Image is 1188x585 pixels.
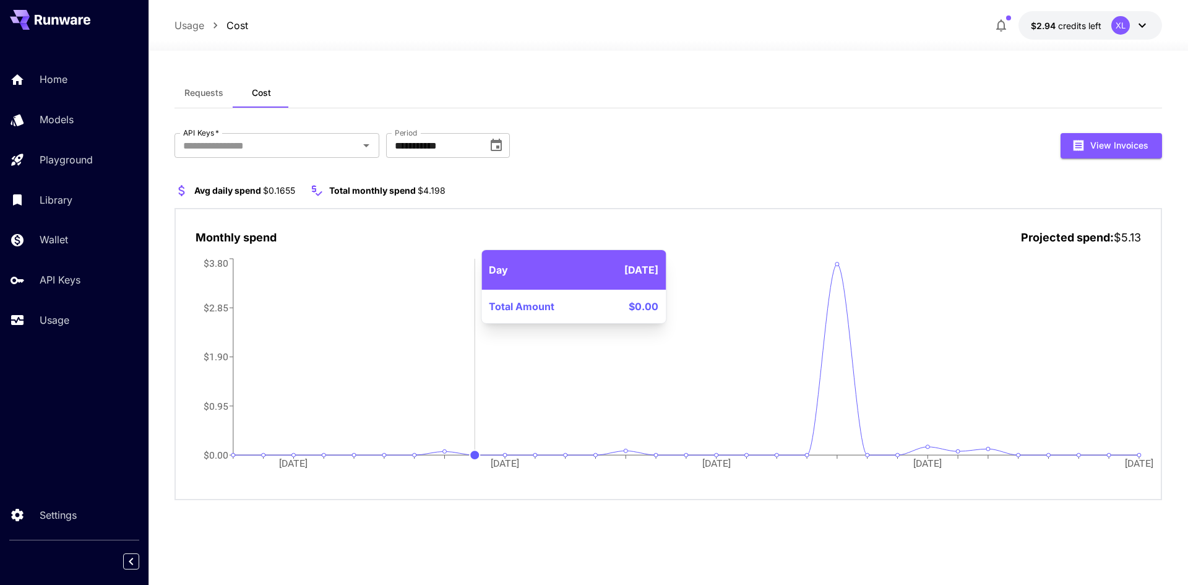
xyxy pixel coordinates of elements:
[40,272,80,287] p: API Keys
[40,193,72,207] p: Library
[395,128,418,138] label: Period
[40,313,69,327] p: Usage
[132,550,148,573] div: Collapse sidebar
[1061,139,1162,150] a: View Invoices
[484,133,509,158] button: Choose date, selected date is Aug 1, 2025
[280,457,308,469] tspan: [DATE]
[1031,19,1101,32] div: $2.93777
[1061,133,1162,158] button: View Invoices
[1021,231,1114,244] span: Projected spend:
[358,137,375,154] button: Open
[418,185,445,196] span: $4.198
[226,18,248,33] a: Cost
[174,18,204,33] a: Usage
[204,351,228,363] tspan: $1.90
[1126,457,1155,469] tspan: [DATE]
[40,112,74,127] p: Models
[1058,20,1101,31] span: credits left
[40,232,68,247] p: Wallet
[40,508,77,522] p: Settings
[194,185,261,196] span: Avg daily spend
[184,87,223,98] span: Requests
[1114,231,1141,244] span: $5.13
[252,87,271,98] span: Cost
[204,302,228,314] tspan: $2.85
[1111,16,1130,35] div: XL
[40,152,93,167] p: Playground
[204,257,228,269] tspan: $3.80
[204,449,228,461] tspan: $0.00
[174,18,248,33] nav: breadcrumb
[1018,11,1162,40] button: $2.93777XL
[40,72,67,87] p: Home
[183,128,219,138] label: API Keys
[915,457,943,469] tspan: [DATE]
[1031,20,1058,31] span: $2.94
[204,400,228,412] tspan: $0.95
[491,457,520,469] tspan: [DATE]
[329,185,416,196] span: Total monthly spend
[123,553,139,570] button: Collapse sidebar
[196,229,277,246] p: Monthly spend
[263,185,295,196] span: $0.1655
[703,457,731,469] tspan: [DATE]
